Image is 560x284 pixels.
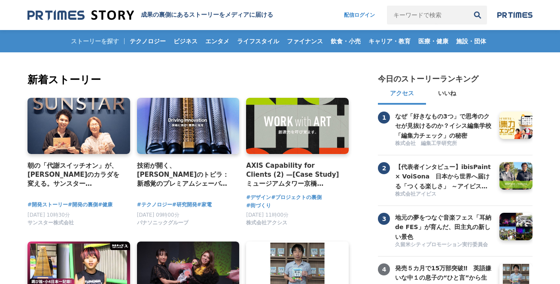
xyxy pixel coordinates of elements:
a: #プロジェクトの裏側 [271,193,322,202]
span: サンスター株式会社 [27,219,74,227]
span: [DATE] 11時00分 [246,212,289,218]
a: 地元の夢をつなぐ音楽フェス「耳納 de FES」が育んだ、田主丸の新しい景色 [395,213,493,240]
a: なぜ「好きなもの3つ」で思考のクセが見抜けるのか？イシス編集学校「編集力チェック」の秘密 [395,112,493,139]
a: テクノロジー [126,30,169,52]
span: テクノロジー [126,37,169,45]
a: #健康 [98,201,113,209]
a: パナソニックグループ [137,222,189,228]
a: #家電 [197,201,212,209]
a: #開発の裏側 [68,201,98,209]
img: 成果の裏側にあるストーリーをメディアに届ける [27,9,134,21]
button: いいね [426,84,468,105]
button: 検索 [468,6,487,24]
a: 成果の裏側にあるストーリーをメディアに届ける 成果の裏側にあるストーリーをメディアに届ける [27,9,273,21]
a: #研究開発 [172,201,197,209]
a: AXIS Capability for Clients (2) —[Case Study] ミュージアムタワー京橋 「WORK with ART」 [246,161,342,189]
h3: 【代表者インタビュー】ibisPaint × VoiSona 日本から世界へ届ける「つくる楽しさ」 ～アイビスがテクノスピーチと挑戦する、新しい創作文化の形成～ [395,162,493,191]
span: [DATE] 10時30分 [27,212,70,218]
a: #デザイン [246,193,271,202]
span: 飲食・小売 [327,37,364,45]
a: ライフスタイル [234,30,283,52]
span: 3 [378,213,390,225]
img: prtimes [497,12,533,18]
button: アクセス [378,84,426,105]
span: [DATE] 09時00分 [137,212,180,218]
h2: 今日のストーリーランキング [378,74,478,84]
span: 株式会社 編集工学研究所 [395,140,457,147]
a: 株式会社 編集工学研究所 [395,140,493,148]
a: 施設・団体 [453,30,490,52]
span: パナソニックグループ [137,219,189,227]
a: エンタメ [202,30,233,52]
a: ファイナンス [283,30,326,52]
h3: 地元の夢をつなぐ音楽フェス「耳納 de FES」が育んだ、田主丸の新しい景色 [395,213,493,242]
span: 2 [378,162,390,174]
a: 飲食・小売 [327,30,364,52]
span: 久留米シティプロモーション実行委員会 [395,241,488,248]
span: ライフスタイル [234,37,283,45]
span: 1 [378,112,390,124]
a: キャリア・教育 [365,30,414,52]
a: 配信ログイン [335,6,383,24]
a: 医療・健康 [415,30,452,52]
h1: 成果の裏側にあるストーリーをメディアに届ける [141,11,273,19]
a: 株式会社アイビス [395,190,493,199]
h3: なぜ「好きなもの3つ」で思考のクセが見抜けるのか？イシス編集学校「編集力チェック」の秘密 [395,112,493,140]
span: 施設・団体 [453,37,490,45]
span: ファイナンス [283,37,326,45]
span: 4 [378,263,390,275]
a: 技術が開く、[PERSON_NAME]のトビラ：新感覚のプレミアムシェーバー「ラムダッシュ パームイン」 [137,161,233,189]
a: サンスター株式会社 [27,222,74,228]
span: エンタメ [202,37,233,45]
span: ビジネス [170,37,201,45]
a: 朝の「代謝スイッチオン」が、[PERSON_NAME]のカラダを変える。サンスター「[GEOGRAPHIC_DATA]」から生まれた、新しい健康飲料の開発舞台裏 [27,161,123,189]
span: 株式会社アイビス [395,190,436,198]
a: 【代表者インタビュー】ibisPaint × VoiSona 日本から世界へ届ける「つくる楽しさ」 ～アイビスがテクノスピーチと挑戦する、新しい創作文化の形成～ [395,162,493,190]
span: 株式会社アクシス [246,219,287,227]
input: キーワードで検索 [387,6,468,24]
a: ビジネス [170,30,201,52]
a: 株式会社アクシス [246,222,287,228]
span: キャリア・教育 [365,37,414,45]
span: 医療・健康 [415,37,452,45]
a: #テクノロジー [137,201,172,209]
a: #開発ストーリー [27,201,68,209]
a: 久留米シティプロモーション実行委員会 [395,241,493,249]
h2: 新着ストーリー [27,72,350,88]
a: #街づくり [246,202,271,210]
